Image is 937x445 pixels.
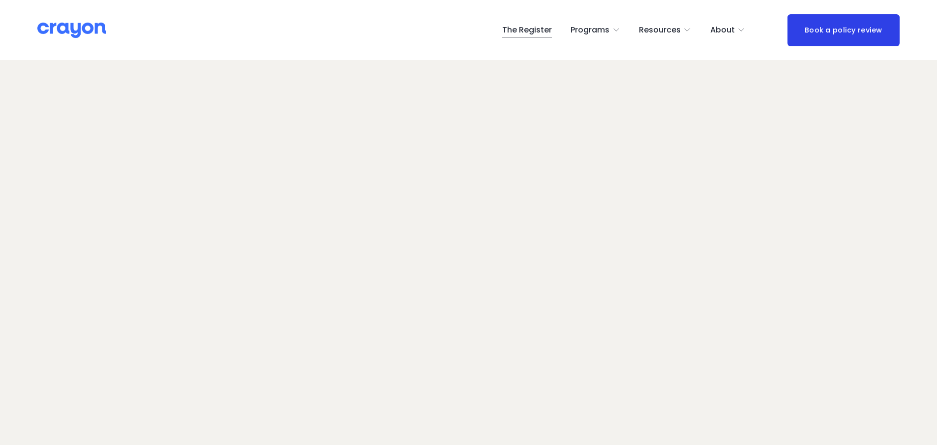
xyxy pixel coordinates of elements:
img: Crayon [37,22,106,39]
a: The Register [502,22,552,38]
span: Programs [571,23,609,37]
span: About [710,23,735,37]
span: Resources [639,23,681,37]
a: folder dropdown [571,22,620,38]
a: Book a policy review [787,14,900,46]
a: folder dropdown [639,22,692,38]
a: folder dropdown [710,22,746,38]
